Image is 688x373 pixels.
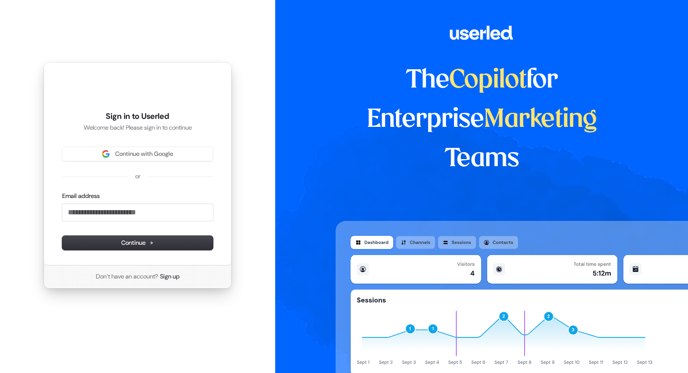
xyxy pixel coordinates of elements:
span: Continue [121,239,154,247]
h1: Sign in to Userled [62,111,213,122]
span: Marketing [484,108,597,132]
p: or [135,172,140,181]
span: Continue with Google [115,150,173,158]
span: Don’t have an account? [96,272,158,281]
button: Sign in with GoogleContinue with Google [62,147,213,161]
h1: The for Enterprise Teams [336,61,628,179]
button: Continue [62,236,213,250]
span: Copilot [449,68,527,93]
p: Welcome back! Please sign in to continue [62,124,213,132]
label: Email address [62,192,100,200]
img: Sign in with Google [102,150,110,158]
a: Sign up [160,272,180,281]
